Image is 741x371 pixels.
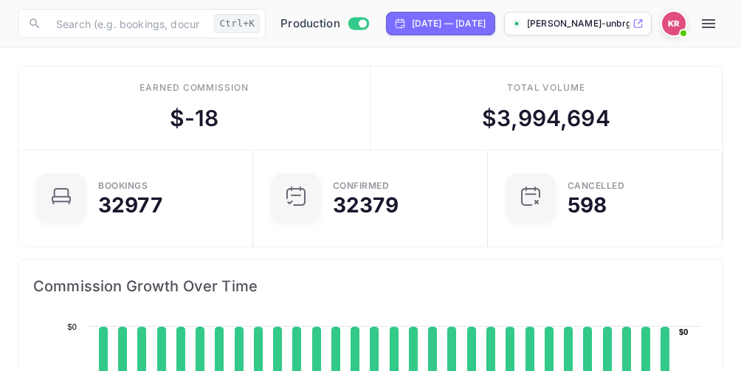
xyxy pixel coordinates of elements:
div: 598 [568,195,607,215]
div: $ -18 [170,102,219,135]
div: Confirmed [333,181,390,190]
div: $ 3,994,694 [482,102,610,135]
text: $0 [679,327,689,336]
input: Search (e.g. bookings, documentation) [47,9,208,38]
div: Earned commission [139,81,249,94]
div: Ctrl+K [214,14,260,33]
div: 32379 [333,195,399,215]
img: Kobus Roux [662,12,686,35]
div: 32977 [98,195,162,215]
div: Bookings [98,181,148,190]
div: CANCELLED [568,181,625,190]
div: Click to change the date range period [386,12,495,35]
span: Production [280,15,340,32]
span: Commission Growth Over Time [33,274,708,298]
div: Switch to Sandbox mode [275,15,374,32]
p: [PERSON_NAME]-unbrg.[PERSON_NAME]... [527,17,630,30]
div: [DATE] — [DATE] [412,17,486,30]
text: $0 [67,322,77,331]
div: Total volume [507,81,586,94]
